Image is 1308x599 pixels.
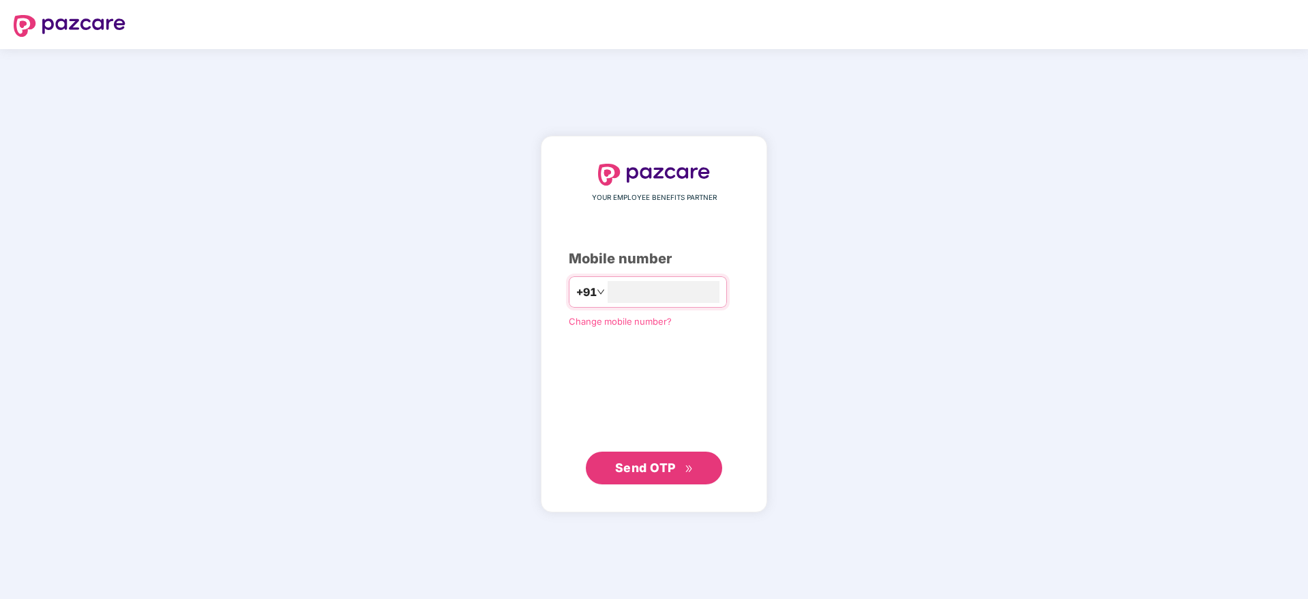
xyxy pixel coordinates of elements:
[586,452,722,484] button: Send OTPdouble-right
[569,316,672,327] a: Change mobile number?
[615,461,676,475] span: Send OTP
[597,288,605,296] span: down
[569,248,739,269] div: Mobile number
[685,465,694,473] span: double-right
[14,15,125,37] img: logo
[592,192,717,203] span: YOUR EMPLOYEE BENEFITS PARTNER
[598,164,710,186] img: logo
[576,284,597,301] span: +91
